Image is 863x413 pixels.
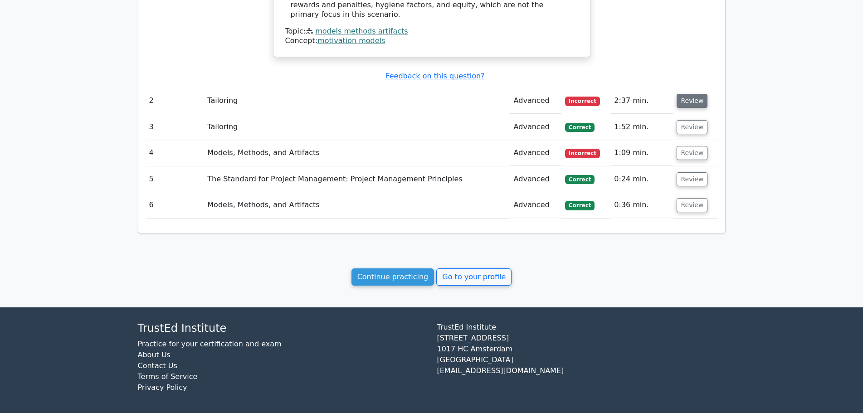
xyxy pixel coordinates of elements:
[565,201,595,210] span: Correct
[565,175,595,184] span: Correct
[138,361,177,370] a: Contact Us
[677,94,707,108] button: Review
[138,383,187,392] a: Privacy Policy
[146,88,204,114] td: 2
[385,72,484,80] a: Feedback on this question?
[146,166,204,192] td: 5
[204,166,510,192] td: The Standard for Project Management: Project Management Principles
[138,340,282,348] a: Practice for your certification and exam
[138,372,198,381] a: Terms of Service
[146,140,204,166] td: 4
[204,192,510,218] td: Models, Methods, and Artifacts
[510,166,561,192] td: Advanced
[610,166,673,192] td: 0:24 min.
[677,172,707,186] button: Review
[610,88,673,114] td: 2:37 min.
[315,27,408,35] a: models methods artifacts
[610,114,673,140] td: 1:52 min.
[204,140,510,166] td: Models, Methods, and Artifacts
[285,27,578,36] div: Topic:
[317,36,385,45] a: motivation models
[565,97,600,106] span: Incorrect
[432,322,731,400] div: TrustEd Institute [STREET_ADDRESS] 1017 HC Amsterdam [GEOGRAPHIC_DATA] [EMAIL_ADDRESS][DOMAIN_NAME]
[510,114,561,140] td: Advanced
[138,322,426,335] h4: TrustEd Institute
[510,140,561,166] td: Advanced
[204,88,510,114] td: Tailoring
[436,268,512,286] a: Go to your profile
[146,192,204,218] td: 6
[204,114,510,140] td: Tailoring
[351,268,434,286] a: Continue practicing
[510,88,561,114] td: Advanced
[565,123,595,132] span: Correct
[610,192,673,218] td: 0:36 min.
[510,192,561,218] td: Advanced
[565,149,600,158] span: Incorrect
[610,140,673,166] td: 1:09 min.
[677,146,707,160] button: Review
[138,350,171,359] a: About Us
[285,36,578,46] div: Concept:
[146,114,204,140] td: 3
[677,198,707,212] button: Review
[677,120,707,134] button: Review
